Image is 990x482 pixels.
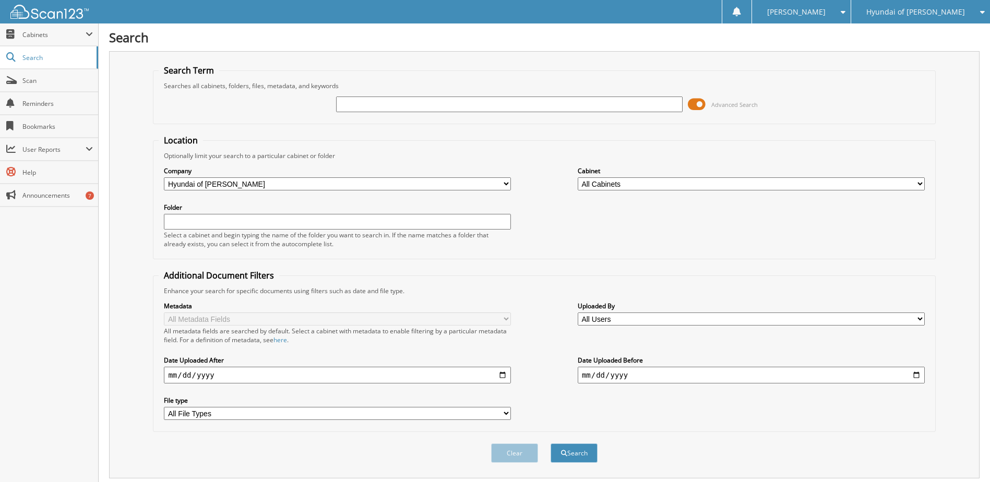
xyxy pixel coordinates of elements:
span: Hyundai of [PERSON_NAME] [866,9,965,15]
input: end [578,367,925,383]
span: Search [22,53,91,62]
img: scan123-logo-white.svg [10,5,89,19]
div: All metadata fields are searched by default. Select a cabinet with metadata to enable filtering b... [164,327,511,344]
div: Searches all cabinets, folders, files, metadata, and keywords [159,81,929,90]
h1: Search [109,29,980,46]
div: Optionally limit your search to a particular cabinet or folder [159,151,929,160]
label: Cabinet [578,166,925,175]
span: Help [22,168,93,177]
span: Reminders [22,99,93,108]
label: Folder [164,203,511,212]
label: Metadata [164,302,511,310]
label: File type [164,396,511,405]
input: start [164,367,511,383]
legend: Additional Document Filters [159,270,279,281]
span: Advanced Search [711,101,758,109]
span: User Reports [22,145,86,154]
legend: Location [159,135,203,146]
div: Enhance your search for specific documents using filters such as date and file type. [159,286,929,295]
button: Clear [491,443,538,463]
label: Company [164,166,511,175]
span: Scan [22,76,93,85]
legend: Search Term [159,65,219,76]
label: Uploaded By [578,302,925,310]
button: Search [551,443,598,463]
a: here [273,335,287,344]
span: [PERSON_NAME] [767,9,826,15]
label: Date Uploaded Before [578,356,925,365]
div: 7 [86,191,94,200]
label: Date Uploaded After [164,356,511,365]
div: Select a cabinet and begin typing the name of the folder you want to search in. If the name match... [164,231,511,248]
span: Announcements [22,191,93,200]
span: Cabinets [22,30,86,39]
span: Bookmarks [22,122,93,131]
